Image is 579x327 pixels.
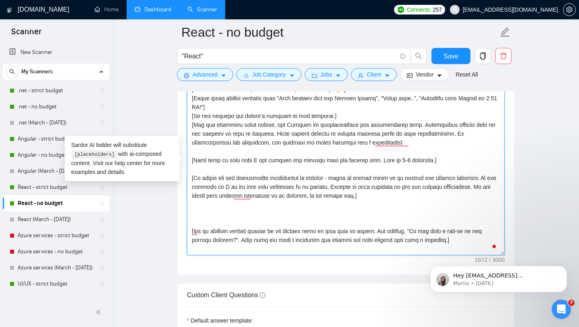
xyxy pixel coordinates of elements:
a: UI/UX - strict budget [18,276,94,292]
span: 257 [433,5,441,14]
button: search [6,65,18,78]
span: user [452,7,458,12]
a: React (March - [DATE]) [18,211,94,228]
span: holder [99,184,105,190]
span: caret-down [221,72,226,79]
a: React - strict budget [18,179,94,195]
button: settingAdvancedcaret-down [177,68,233,81]
a: Angular - no budget [18,147,94,163]
span: copy [475,52,491,60]
span: user [358,72,363,79]
span: search [411,52,426,60]
span: holder [99,216,105,223]
span: bars [243,72,249,79]
button: search [411,48,427,64]
iframe: Intercom notifications message [418,249,579,305]
div: Sardor AI bidder will substitute with ai-composed content. Visit our for more examples and details. [65,136,179,181]
span: holder [99,103,105,110]
span: Save [443,51,458,61]
span: setting [184,72,189,79]
a: homeHome [94,6,119,13]
span: caret-down [384,72,390,79]
span: Vendor [416,70,433,79]
span: info-circle [400,54,405,59]
span: caret-down [335,72,341,79]
a: Angular (March - [DATE]) [18,163,94,179]
span: caret-down [437,72,442,79]
span: holder [99,120,105,126]
span: setting [563,6,575,13]
a: Azure services (March - [DATE]) [18,260,94,276]
img: upwork-logo.png [398,6,404,13]
span: Advanced [193,70,218,79]
span: holder [99,200,105,207]
span: Job Category [252,70,285,79]
a: .net (March - [DATE]) [18,115,94,131]
a: setting [563,6,576,13]
button: copy [475,48,491,64]
input: Search Freelance Jobs... [182,51,396,61]
span: Connects: [407,5,431,14]
a: .net - strict budget [18,83,94,99]
span: Custom Client Questions [187,292,265,298]
button: idcardVendorcaret-down [400,68,449,81]
button: userClientcaret-down [351,68,397,81]
a: Azure services - no budget [18,244,94,260]
span: Jobs [320,70,333,79]
span: holder [99,87,105,94]
a: Reset All [456,70,478,79]
textarea: To enrich screen reader interactions, please activate Accessibility in Grammarly extension settings [187,74,505,255]
span: search [6,69,18,75]
button: delete [495,48,511,64]
a: dashboardDashboard [135,6,171,13]
a: .net - no budget [18,99,94,115]
span: folder [312,72,317,79]
span: holder [99,265,105,271]
span: idcard [407,72,413,79]
span: Client [367,70,381,79]
a: help center [115,160,142,166]
button: Save [431,48,470,64]
button: setting [563,3,576,16]
span: holder [99,232,105,239]
span: edit [500,27,510,37]
iframe: Intercom live chat [552,300,571,319]
span: My Scanners [21,64,53,80]
span: caret-down [289,72,295,79]
a: searchScanner [187,6,217,13]
label: Default answer template: [187,316,253,325]
span: delete [496,52,511,60]
a: React - no budget [18,195,94,211]
span: double-left [96,308,104,316]
span: holder [99,248,105,255]
a: Azure services - strict budget [18,228,94,244]
span: info-circle [260,292,265,298]
span: holder [99,281,105,287]
a: UI/UX - no budget [18,292,94,308]
span: 7 [568,300,575,306]
a: New Scanner [9,44,103,60]
a: Angular - strict budget [18,131,94,147]
span: holder [99,297,105,303]
code: [placeholders] [72,151,117,159]
img: logo [7,4,12,17]
li: New Scanner [3,44,109,60]
button: folderJobscaret-down [305,68,348,81]
button: barsJob Categorycaret-down [236,68,301,81]
input: Scanner name... [181,22,498,42]
span: Scanner [5,26,48,43]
